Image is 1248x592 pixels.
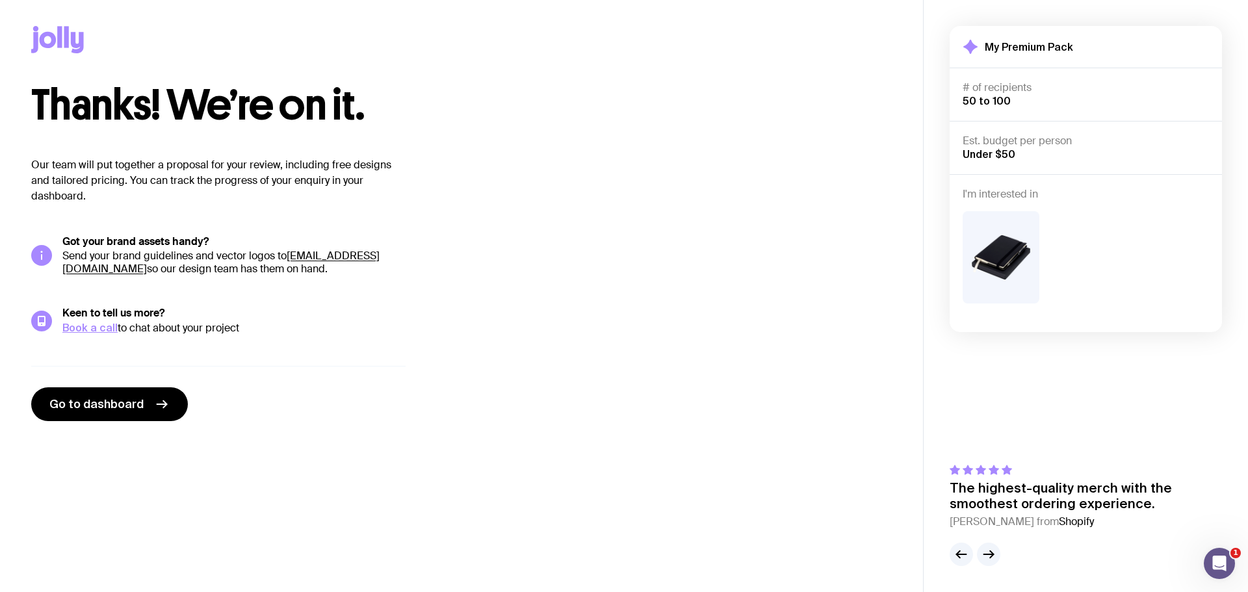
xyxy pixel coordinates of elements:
h4: Est. budget per person [963,135,1209,148]
h4: # of recipients [963,81,1209,94]
cite: [PERSON_NAME] from [950,514,1222,530]
p: The highest-quality merch with the smoothest ordering experience. [950,480,1222,511]
div: to chat about your project [62,321,406,335]
span: 50 to 100 [963,95,1011,107]
h5: Keen to tell us more? [62,307,406,320]
a: Go to dashboard [31,387,188,421]
iframe: Intercom live chat [1204,548,1235,579]
p: Send your brand guidelines and vector logos to so our design team has them on hand. [62,250,406,276]
span: Go to dashboard [49,396,144,412]
span: Under $50 [963,148,1015,160]
a: Book a call [62,322,118,333]
h4: I'm interested in [963,188,1209,201]
h5: Got your brand assets handy? [62,235,406,248]
p: Our team will put together a proposal for your review, including free designs and tailored pricin... [31,157,406,204]
h1: Thanks! We’re on it. [31,84,468,126]
a: [EMAIL_ADDRESS][DOMAIN_NAME] [62,249,380,276]
span: Shopify [1059,515,1094,528]
h2: My Premium Pack [985,40,1073,53]
span: 1 [1230,548,1241,558]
